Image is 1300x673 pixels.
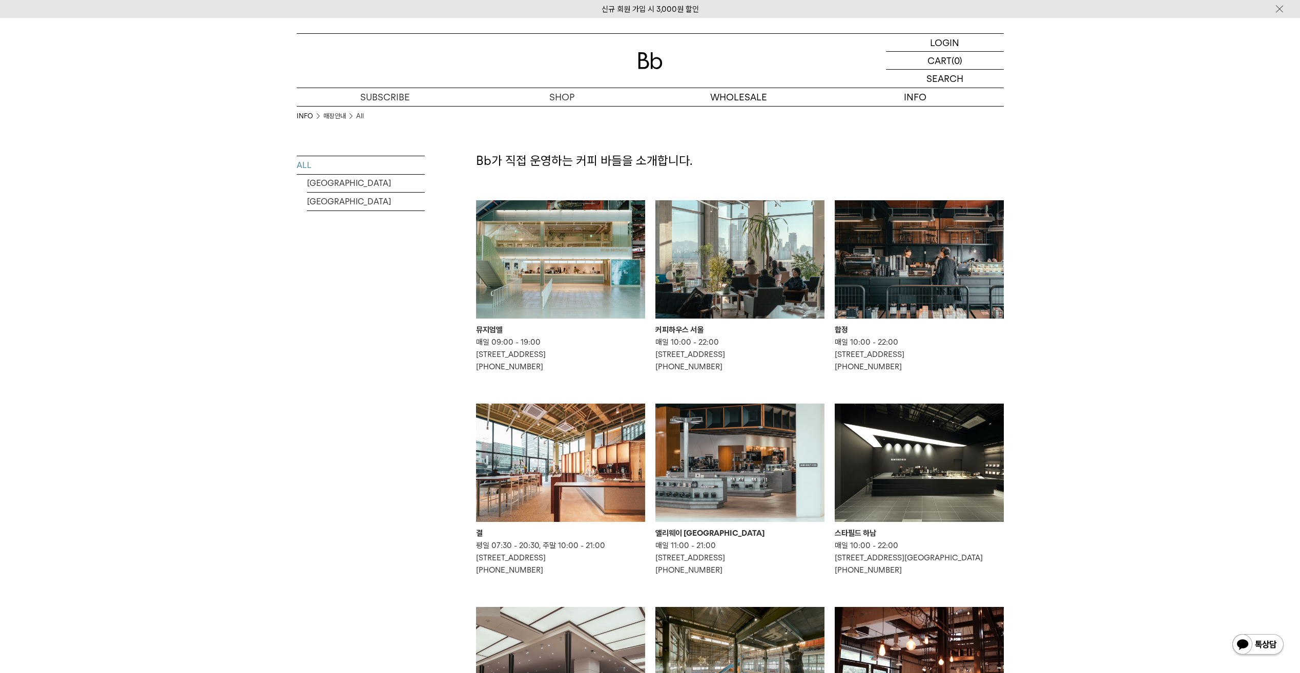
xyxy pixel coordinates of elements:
[1231,633,1285,658] img: 카카오톡 채널 1:1 채팅 버튼
[650,88,827,106] p: WHOLESALE
[476,324,645,336] div: 뮤지엄엘
[476,200,645,319] img: 뮤지엄엘
[835,527,1004,539] div: 스타필드 하남
[835,324,1004,336] div: 합정
[655,324,824,336] div: 커피하우스 서울
[297,111,323,121] li: INFO
[952,52,962,69] p: (0)
[476,527,645,539] div: 결
[927,52,952,69] p: CART
[473,88,650,106] a: SHOP
[835,336,1004,373] p: 매일 10:00 - 22:00 [STREET_ADDRESS] [PHONE_NUMBER]
[886,52,1004,70] a: CART (0)
[655,404,824,576] a: 앨리웨이 인천 앨리웨이 [GEOGRAPHIC_DATA] 매일 11:00 - 21:00[STREET_ADDRESS][PHONE_NUMBER]
[356,111,364,121] a: All
[476,539,645,576] p: 평일 07:30 - 20:30, 주말 10:00 - 21:00 [STREET_ADDRESS] [PHONE_NUMBER]
[476,152,1004,170] p: Bb가 직접 운영하는 커피 바들을 소개합니다.
[827,88,1004,106] p: INFO
[886,34,1004,52] a: LOGIN
[655,404,824,522] img: 앨리웨이 인천
[835,200,1004,319] img: 합정
[835,404,1004,522] img: 스타필드 하남
[930,34,959,51] p: LOGIN
[297,156,425,174] a: ALL
[307,174,425,192] a: [GEOGRAPHIC_DATA]
[835,200,1004,373] a: 합정 합정 매일 10:00 - 22:00[STREET_ADDRESS][PHONE_NUMBER]
[655,200,824,319] img: 커피하우스 서울
[307,193,425,211] a: [GEOGRAPHIC_DATA]
[655,527,824,539] div: 앨리웨이 [GEOGRAPHIC_DATA]
[638,52,663,69] img: 로고
[835,539,1004,576] p: 매일 10:00 - 22:00 [STREET_ADDRESS][GEOGRAPHIC_DATA] [PHONE_NUMBER]
[476,336,645,373] p: 매일 09:00 - 19:00 [STREET_ADDRESS] [PHONE_NUMBER]
[476,404,645,522] img: 결
[476,404,645,576] a: 결 결 평일 07:30 - 20:30, 주말 10:00 - 21:00[STREET_ADDRESS][PHONE_NUMBER]
[602,5,699,14] a: 신규 회원 가입 시 3,000원 할인
[835,404,1004,576] a: 스타필드 하남 스타필드 하남 매일 10:00 - 22:00[STREET_ADDRESS][GEOGRAPHIC_DATA][PHONE_NUMBER]
[655,200,824,373] a: 커피하우스 서울 커피하우스 서울 매일 10:00 - 22:00[STREET_ADDRESS][PHONE_NUMBER]
[655,539,824,576] p: 매일 11:00 - 21:00 [STREET_ADDRESS] [PHONE_NUMBER]
[926,70,963,88] p: SEARCH
[476,200,645,373] a: 뮤지엄엘 뮤지엄엘 매일 09:00 - 19:00[STREET_ADDRESS][PHONE_NUMBER]
[297,88,473,106] a: SUBSCRIBE
[655,336,824,373] p: 매일 10:00 - 22:00 [STREET_ADDRESS] [PHONE_NUMBER]
[323,111,346,121] a: 매장안내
